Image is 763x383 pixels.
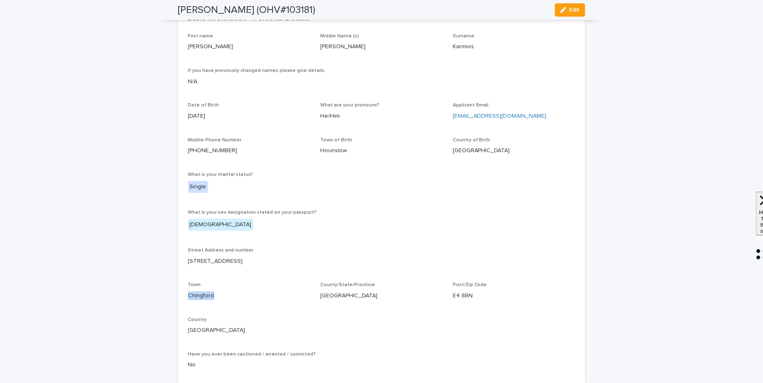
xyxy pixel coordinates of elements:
span: Date of Birth [188,103,219,108]
a: [PHONE_NUMBER] [188,148,238,153]
span: Country of Birth [453,138,491,143]
p: N/A [188,77,575,86]
p: [DATE] [188,112,311,121]
h2: [PERSON_NAME] (OHV#103181) [178,4,316,16]
span: Country [188,317,207,322]
p: [PERSON_NAME] [320,42,443,51]
a: [EMAIL_ADDRESS][DOMAIN_NAME] [453,113,547,119]
p: Chingford [188,292,311,300]
p: [GEOGRAPHIC_DATA] [320,292,443,300]
p: Hounslow [320,146,443,155]
span: Mobile Phone Number [188,138,242,143]
p: Karmios [453,42,575,51]
div: [DEMOGRAPHIC_DATA] [188,219,253,231]
p: [GEOGRAPHIC_DATA] [188,326,311,335]
span: Street Address and number [188,248,254,253]
span: Post/Zip Code [453,282,487,287]
span: If you have previously changed names please give details. [188,68,326,73]
span: Applicant Email [453,103,489,108]
span: What is your sex designation stated on your passport? [188,210,317,215]
p: [PERSON_NAME] [188,42,311,51]
p: [GEOGRAPHIC_DATA] [453,146,575,155]
p: He/Him [320,112,443,121]
span: Town of Birth [320,138,352,143]
span: Surname [453,34,474,39]
span: Edit [569,7,580,13]
p: [STREET_ADDRESS] [188,257,575,266]
p: E4 8BN [453,292,575,300]
span: First name [188,34,213,39]
span: What are your pronouns? [320,103,379,108]
button: Edit [555,3,585,17]
span: What is your marital status? [188,172,253,177]
p: No [188,361,575,369]
span: County/State/Province [320,282,375,287]
span: Middle Name (s) [320,34,359,39]
span: Town [188,282,201,287]
div: Single [188,181,208,193]
span: Have you ever been cautioned / arrested / convicted? [188,352,316,357]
